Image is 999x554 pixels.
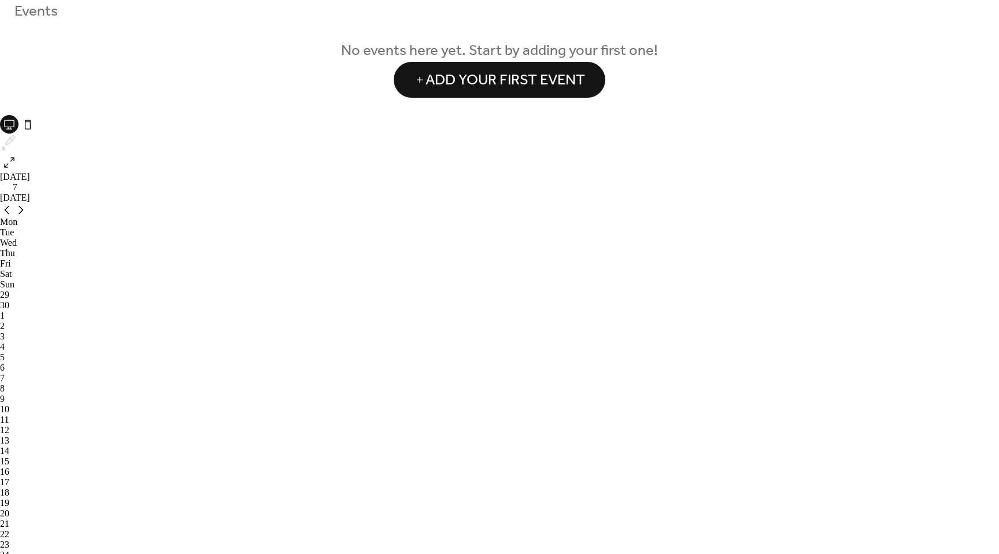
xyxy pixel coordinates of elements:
[14,62,985,98] a: Add Your First Event
[425,69,585,91] span: Add Your First Event
[14,40,985,62] span: No events here yet. Start by adding your first one!
[394,62,605,98] button: Add Your First Event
